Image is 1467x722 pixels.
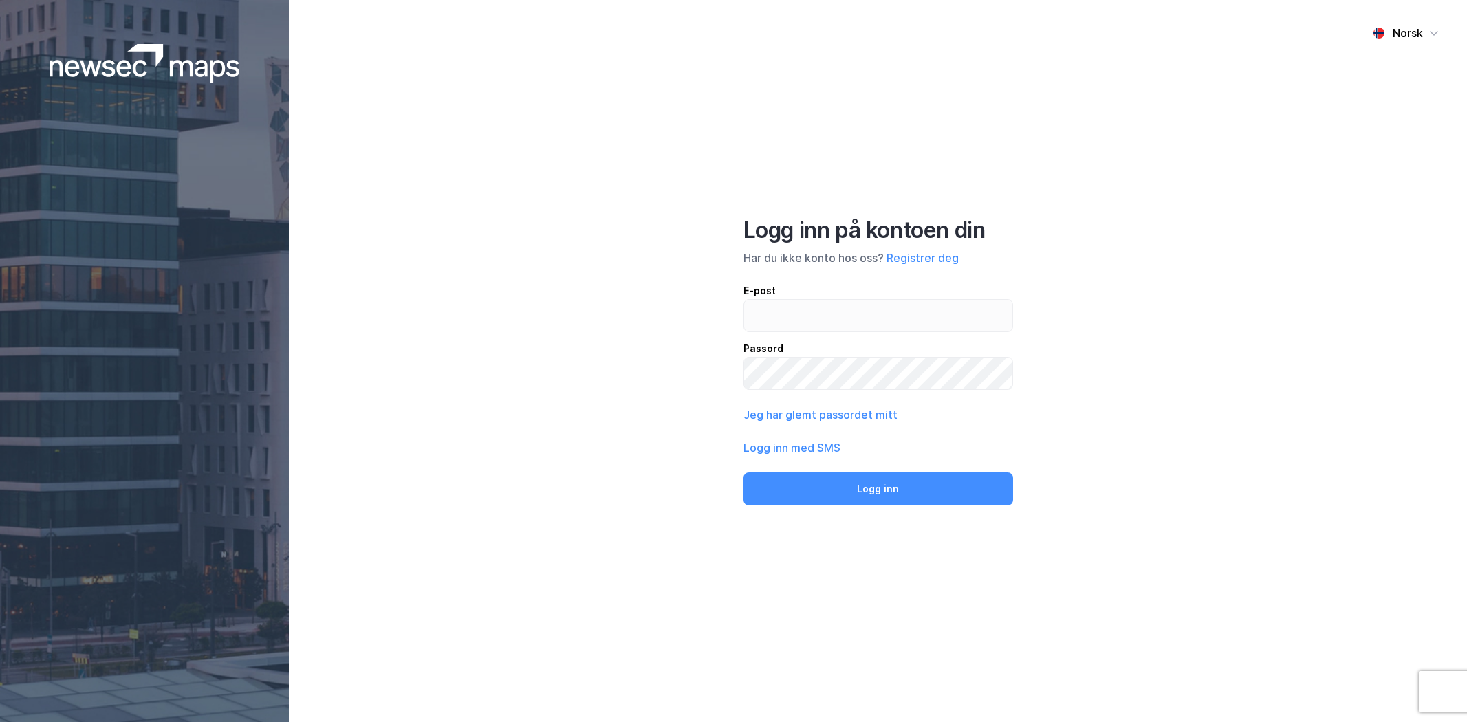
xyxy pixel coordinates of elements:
[743,283,1013,299] div: E-post
[1398,656,1467,722] iframe: Chat Widget
[743,250,1013,266] div: Har du ikke konto hos oss?
[743,439,840,456] button: Logg inn med SMS
[743,472,1013,505] button: Logg inn
[50,44,240,83] img: logoWhite.bf58a803f64e89776f2b079ca2356427.svg
[887,250,959,266] button: Registrer deg
[1393,25,1423,41] div: Norsk
[743,340,1013,357] div: Passord
[743,217,1013,244] div: Logg inn på kontoen din
[743,406,898,423] button: Jeg har glemt passordet mitt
